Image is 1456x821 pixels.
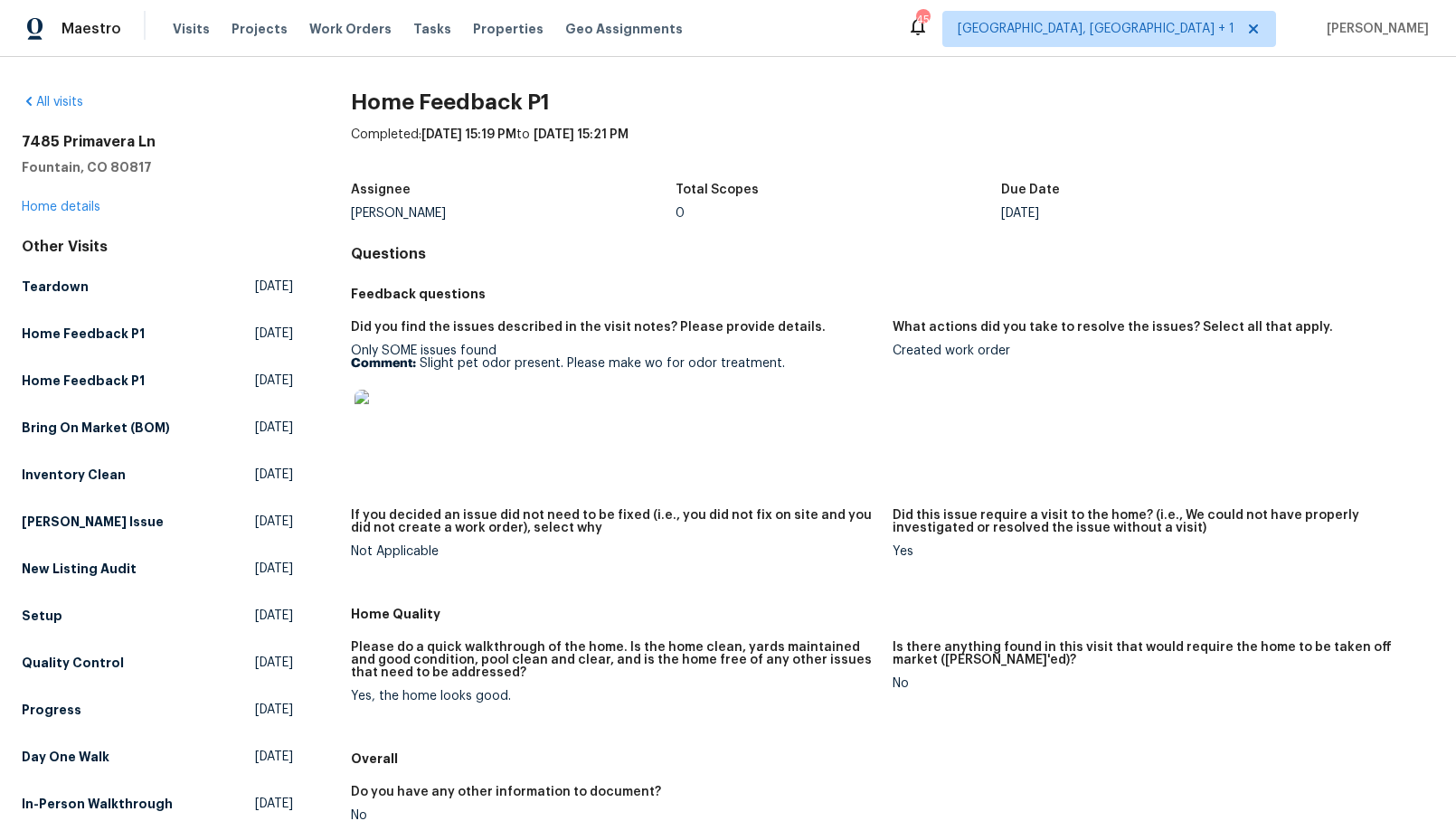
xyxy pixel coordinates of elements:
[916,11,929,29] div: 45
[232,20,288,38] span: Projects
[893,545,1420,558] div: Yes
[1319,20,1429,38] span: [PERSON_NAME]
[309,20,392,38] span: Work Orders
[255,701,293,719] span: [DATE]
[255,513,293,531] span: [DATE]
[22,607,62,625] h5: Setup
[22,505,293,538] a: [PERSON_NAME] Issue[DATE]
[413,23,451,35] span: Tasks
[22,748,109,766] h5: Day One Walk
[351,184,411,196] h5: Assignee
[565,20,683,38] span: Geo Assignments
[22,513,164,531] h5: [PERSON_NAME] Issue
[255,748,293,766] span: [DATE]
[22,646,293,679] a: Quality Control[DATE]
[676,207,1001,220] div: 0
[22,458,293,491] a: Inventory Clean[DATE]
[255,372,293,390] span: [DATE]
[351,641,878,679] h5: Please do a quick walkthrough of the home. Is the home clean, yards maintained and good condition...
[22,270,293,303] a: Teardown[DATE]
[61,20,121,38] span: Maestro
[351,245,1434,263] h4: Questions
[893,677,1420,690] div: No
[351,344,878,458] div: Only SOME issues found
[255,325,293,343] span: [DATE]
[958,20,1234,38] span: [GEOGRAPHIC_DATA], [GEOGRAPHIC_DATA] + 1
[22,466,126,484] h5: Inventory Clean
[22,560,137,578] h5: New Listing Audit
[22,278,89,296] h5: Teardown
[255,466,293,484] span: [DATE]
[22,654,124,672] h5: Quality Control
[173,20,210,38] span: Visits
[22,158,293,176] h5: Fountain, CO 80817
[893,641,1420,666] h5: Is there anything found in this visit that would require the home to be taken off market ([PERSON...
[255,795,293,813] span: [DATE]
[351,509,878,534] h5: If you decided an issue did not need to be fixed (i.e., you did not fix on site and you did not c...
[351,285,1434,303] h5: Feedback questions
[22,96,83,109] a: All visits
[22,133,293,151] h2: 7485 Primavera Ln
[22,788,293,820] a: In-Person Walkthrough[DATE]
[22,238,293,256] div: Other Visits
[351,357,878,370] p: Slight pet odor present. Please make wo for odor treatment.
[255,560,293,578] span: [DATE]
[893,344,1420,357] div: Created work order
[893,509,1420,534] h5: Did this issue require a visit to the home? (i.e., We could not have properly investigated or res...
[255,278,293,296] span: [DATE]
[351,750,1434,768] h5: Overall
[22,599,293,632] a: Setup[DATE]
[255,419,293,437] span: [DATE]
[22,411,293,444] a: Bring On Market (BOM)[DATE]
[22,694,293,726] a: Progress[DATE]
[22,552,293,585] a: New Listing Audit[DATE]
[351,690,878,703] div: Yes, the home looks good.
[893,321,1333,334] h5: What actions did you take to resolve the issues? Select all that apply.
[351,357,416,370] b: Comment:
[473,20,544,38] span: Properties
[22,701,81,719] h5: Progress
[22,372,145,390] h5: Home Feedback P1
[22,419,170,437] h5: Bring On Market (BOM)
[421,128,516,141] span: [DATE] 15:19 PM
[22,317,293,350] a: Home Feedback P1[DATE]
[22,741,293,773] a: Day One Walk[DATE]
[351,786,661,798] h5: Do you have any other information to document?
[351,126,1434,173] div: Completed: to
[351,321,826,334] h5: Did you find the issues described in the visit notes? Please provide details.
[351,545,878,558] div: Not Applicable
[534,128,629,141] span: [DATE] 15:21 PM
[676,184,759,196] h5: Total Scopes
[255,654,293,672] span: [DATE]
[22,364,293,397] a: Home Feedback P1[DATE]
[1001,207,1327,220] div: [DATE]
[1001,184,1060,196] h5: Due Date
[22,795,173,813] h5: In-Person Walkthrough
[351,207,676,220] div: [PERSON_NAME]
[22,325,145,343] h5: Home Feedback P1
[255,607,293,625] span: [DATE]
[22,201,100,213] a: Home details
[351,93,1434,111] h2: Home Feedback P1
[351,605,1434,623] h5: Home Quality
